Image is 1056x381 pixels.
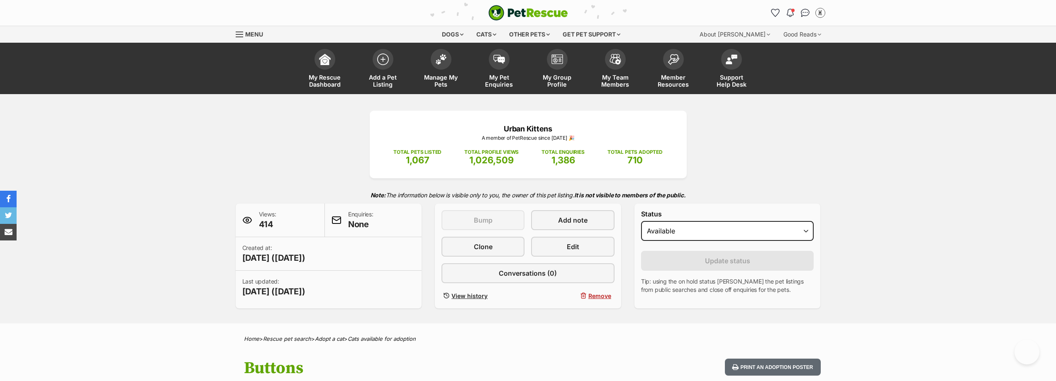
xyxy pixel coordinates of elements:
[588,291,611,300] span: Remove
[242,277,305,297] p: Last updated:
[528,45,586,94] a: My Group Profile
[245,31,263,38] span: Menu
[480,74,518,88] span: My Pet Enquiries
[493,55,505,64] img: pet-enquiries-icon-7e3ad2cf08bfb03b45e93fb7055b45f3efa6380592205ae92323e6603595dc1f.svg
[814,6,827,19] button: My account
[503,26,556,43] div: Other pets
[469,155,514,165] span: 1,026,509
[769,6,827,19] ul: Account quick links
[474,242,493,252] span: Clone
[641,210,814,218] label: Status
[668,54,679,65] img: member-resources-icon-8e73f808a243e03378d46382f2149f9095a855e16c252ad45f914b54edf8863c.svg
[377,53,389,65] img: add-pet-listing-icon-0afa8454b4691262ce3f59096e99ab1cd57d4a30225e0717b998d2c9b9846f56.svg
[244,359,595,378] h1: Buttons
[557,26,626,43] div: Get pet support
[464,148,519,156] p: TOTAL PROFILE VIEWS
[364,74,402,88] span: Add a Pet Listing
[787,9,793,17] img: notifications-46538b983faf8c2785f20acdc204bb7945ddae34d4c08c2a6579f10ce5e182be.svg
[488,5,568,21] img: logo-cat-932fe2b9b8326f06289b0f2fb663e598f794de774fb13d1741a6617ecf9a85b4.svg
[471,26,502,43] div: Cats
[725,359,820,376] button: Print an adoption poster
[354,45,412,94] a: Add a Pet Listing
[242,244,305,264] p: Created at:
[607,148,663,156] p: TOTAL PETS ADOPTED
[784,6,797,19] button: Notifications
[531,210,614,230] a: Add note
[306,74,344,88] span: My Rescue Dashboard
[778,26,827,43] div: Good Reads
[236,26,269,41] a: Menu
[315,335,344,342] a: Adopt a cat
[499,268,557,278] span: Conversations (0)
[319,53,331,65] img: dashboard-icon-eb2f2d2d3e046f16d808141f083e7271f6b2e854fb5c12c21221c1fb7104beca.svg
[705,256,750,266] span: Update status
[1015,340,1039,364] iframe: Help Scout Beacon - Open
[259,218,276,230] span: 414
[644,45,702,94] a: Member Resources
[259,210,276,230] p: Views:
[541,148,584,156] p: TOTAL ENQUIRIES
[702,45,761,94] a: Support Help Desk
[531,290,614,302] button: Remove
[655,74,692,88] span: Member Resources
[488,5,568,21] a: PetRescue
[641,277,814,294] p: Tip: using the on hold status [PERSON_NAME] the pet listings from public searches and close off e...
[451,291,488,300] span: View history
[441,263,615,283] a: Conversations (0)
[382,123,674,134] p: Urban Kittens
[799,6,812,19] a: Conversations
[441,237,524,257] a: Clone
[296,45,354,94] a: My Rescue Dashboard
[558,215,588,225] span: Add note
[393,148,441,156] p: TOTAL PETS LISTED
[597,74,634,88] span: My Team Members
[713,74,750,88] span: Support Help Desk
[242,252,305,264] span: [DATE] ([DATE])
[694,26,776,43] div: About [PERSON_NAME]
[244,335,259,342] a: Home
[242,286,305,297] span: [DATE] ([DATE])
[371,192,386,199] strong: Note:
[574,192,686,199] strong: It is not visible to members of the public.
[474,215,493,225] span: Bump
[531,237,614,257] a: Edit
[263,335,311,342] a: Rescue pet search
[422,74,460,88] span: Manage My Pets
[470,45,528,94] a: My Pet Enquiries
[726,54,737,64] img: help-desk-icon-fdf02630f3aa405de69fd3d07c3f3aa587a6932b1a1747fa1d2bba05be0121f9.svg
[435,54,447,65] img: manage-my-pets-icon-02211641906a0b7f246fdf0571729dbe1e7629f14944591b6c1af311fb30b64b.svg
[382,134,674,142] p: A member of PetRescue since [DATE] 🎉
[586,45,644,94] a: My Team Members
[348,218,373,230] span: None
[801,9,810,17] img: chat-41dd97257d64d25036548639549fe6c8038ab92f7586957e7f3b1b290dea8141.svg
[406,155,429,165] span: 1,067
[236,187,821,204] p: The information below is visible only to you, the owner of this pet listing.
[436,26,469,43] div: Dogs
[816,9,824,17] img: Urban Kittens Rescue Group profile pic
[348,335,416,342] a: Cats available for adoption
[348,210,373,230] p: Enquiries:
[551,155,575,165] span: 1,386
[641,251,814,271] button: Update status
[610,54,621,65] img: team-members-icon-5396bd8760b3fe7c0b43da4ab00e1e3bb1a5d9ba89233759b79545d2d3fc5d0d.svg
[769,6,782,19] a: Favourites
[539,74,576,88] span: My Group Profile
[223,336,833,342] div: > > >
[627,155,643,165] span: 710
[567,242,579,252] span: Edit
[412,45,470,94] a: Manage My Pets
[551,54,563,64] img: group-profile-icon-3fa3cf56718a62981997c0bc7e787c4b2cf8bcc04b72c1350f741eb67cf2f40e.svg
[441,210,524,230] button: Bump
[441,290,524,302] a: View history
